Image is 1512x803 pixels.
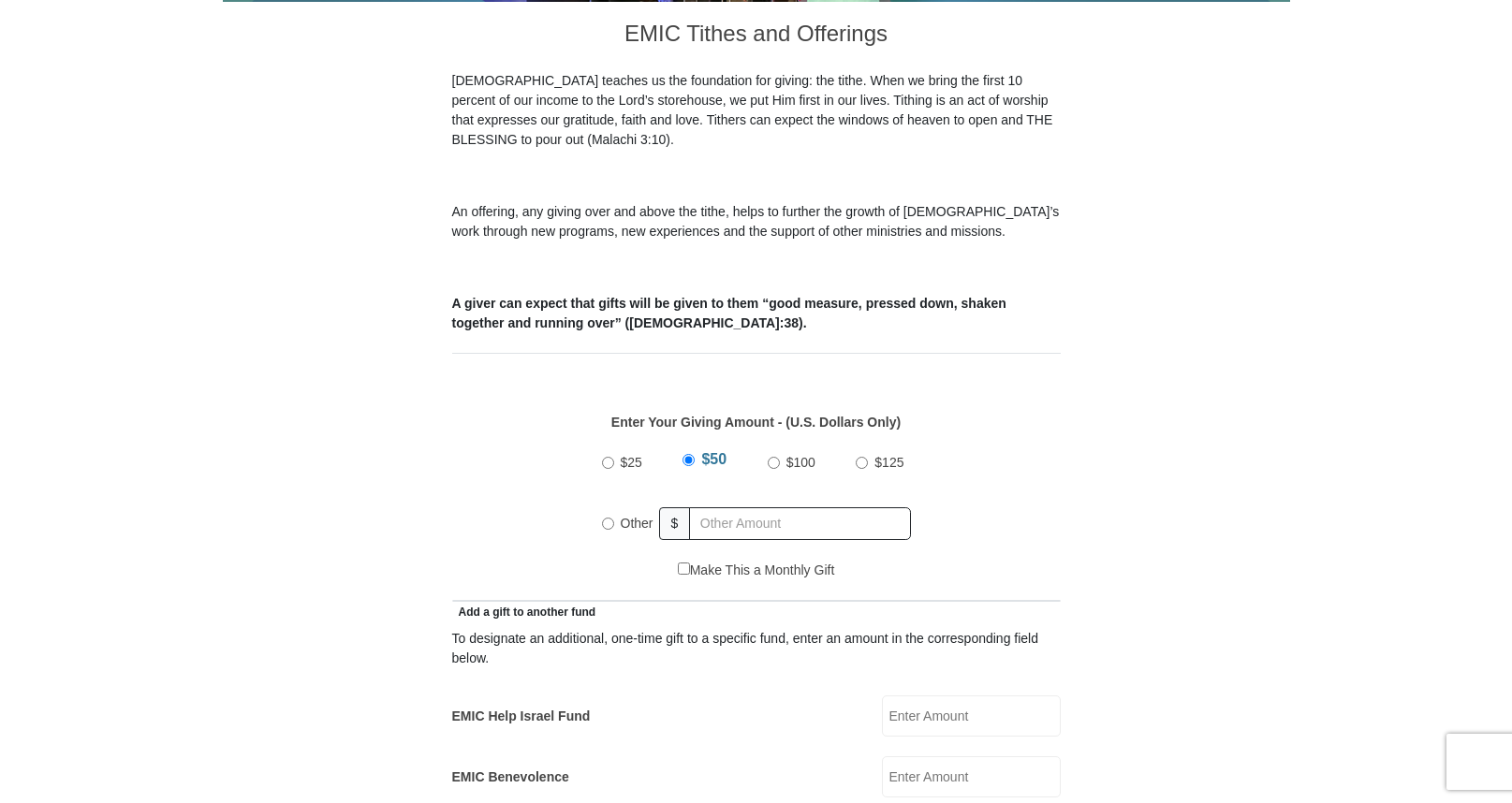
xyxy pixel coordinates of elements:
[611,415,901,430] strong: Enter Your Giving Amount - (U.S. Dollars Only)
[452,202,1061,241] p: An offering, any giving over and above the tithe, helps to further the growth of [DEMOGRAPHIC_DAT...
[659,507,691,540] span: $
[452,767,569,787] label: EMIC Benevolence
[678,561,835,580] label: Make This a Monthly Gift
[882,695,1061,737] input: Enter Amount
[452,707,591,726] label: EMIC Help Israel Fund
[452,71,1061,150] p: [DEMOGRAPHIC_DATA] teaches us the foundation for giving: the tithe. When we bring the first 10 pe...
[621,516,653,531] span: Other
[701,451,727,467] span: $50
[452,296,1006,330] b: A giver can expect that gifts will be given to them “good measure, pressed down, shaken together ...
[678,562,690,575] input: Make This a Monthly Gift
[452,606,596,619] span: Add a gift to another fund
[882,756,1061,797] input: Enter Amount
[452,2,1061,71] h3: EMIC Tithes and Offerings
[621,455,642,470] span: $25
[452,629,1061,668] div: To designate an additional, one-time gift to a specific fund, enter an amount in the correspondin...
[874,455,903,470] span: $125
[786,455,815,470] span: $100
[689,507,910,540] input: Other Amount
